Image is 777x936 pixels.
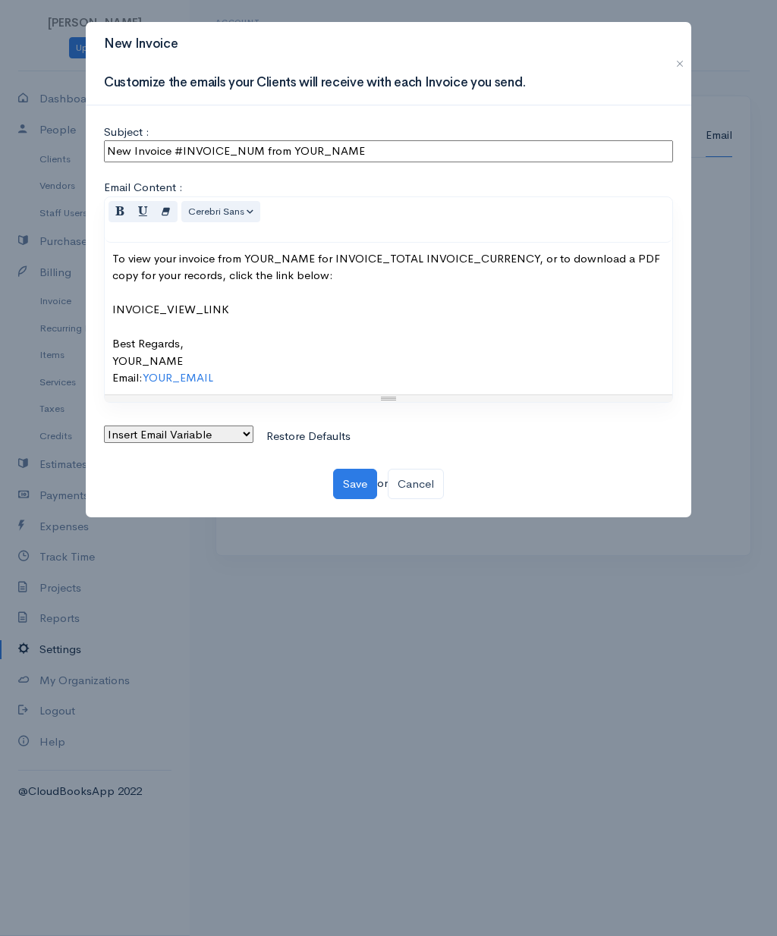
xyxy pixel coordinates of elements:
[104,74,526,90] span: Customize the emails your Clients will receive with each Invoice you send.
[104,469,673,500] div: or
[104,179,183,196] label: Email Content :
[181,201,260,223] button: Cerebri Sans
[188,205,244,218] span: Cerebri Sans
[388,469,444,500] a: Cancel
[256,421,360,452] a: Restore Defaults
[112,250,665,387] div: To view your invoice from YOUR_NAME for INVOICE_TOTAL INVOICE_CURRENCY, or to download a PDF copy...
[104,124,149,141] label: Subject :
[143,370,213,385] a: YOUR_EMAIL
[105,395,672,402] div: Resize
[104,34,526,93] h3: New Invoice
[333,469,377,500] button: Save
